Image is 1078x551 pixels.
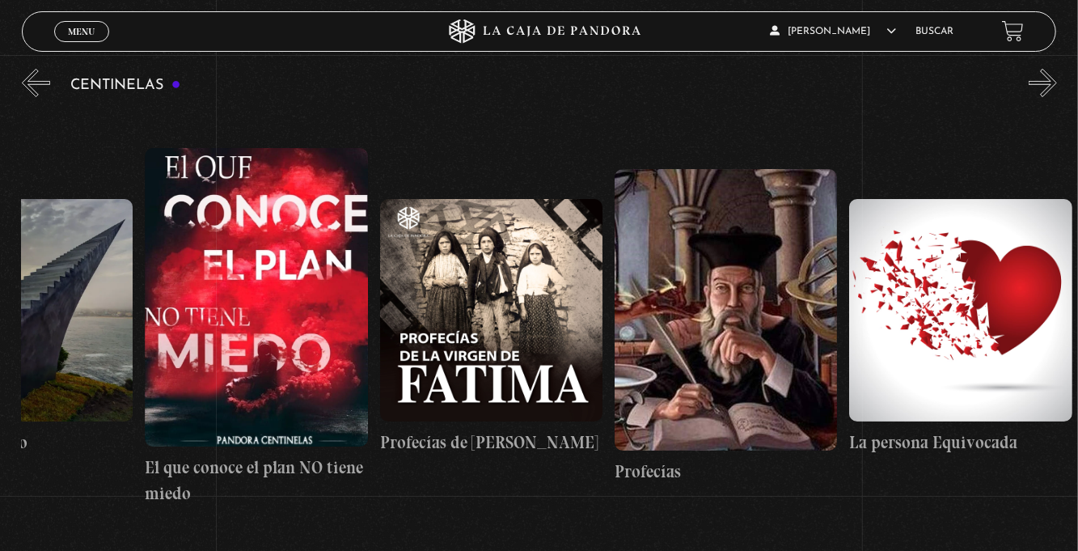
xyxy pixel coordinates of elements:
a: View your shopping cart [1002,20,1024,42]
a: El que conoce el plan NO tiene miedo [145,109,367,545]
span: [PERSON_NAME] [770,27,896,36]
h4: El que conoce el plan NO tiene miedo [145,455,367,506]
h3: Centinelas [70,78,181,93]
button: Next [1029,69,1057,97]
a: Profecías de [PERSON_NAME] [380,109,602,545]
h4: Profecías de [PERSON_NAME] [380,430,602,456]
a: Profecías [615,109,837,545]
button: Previous [22,69,50,97]
a: La persona Equivocada [849,109,1072,545]
h4: Profecías [615,459,837,485]
h4: La persona Equivocada [849,430,1072,456]
span: Cerrar [62,40,100,51]
a: Buscar [915,27,953,36]
span: Menu [68,27,95,36]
